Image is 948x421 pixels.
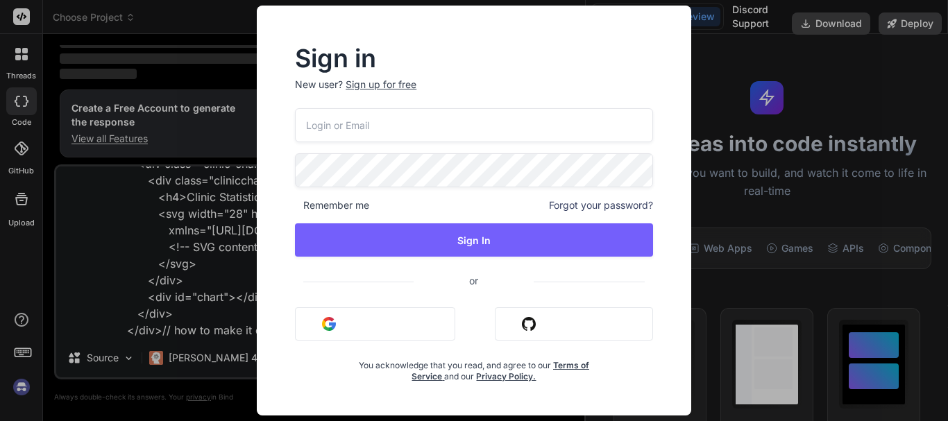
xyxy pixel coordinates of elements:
input: Login or Email [295,108,653,142]
img: github [522,317,536,331]
button: Sign in with Github [495,307,653,341]
h2: Sign in [295,47,653,69]
button: Sign in with Google [295,307,455,341]
a: Privacy Policy. [476,371,536,381]
div: You acknowledge that you read, and agree to our and our [355,352,593,382]
span: or [414,264,534,298]
p: New user? [295,78,653,108]
a: Terms of Service [412,360,589,381]
span: Remember me [295,198,369,212]
div: Sign up for free [346,78,416,92]
span: Forgot your password? [549,198,653,212]
button: Sign In [295,223,653,257]
img: google [322,317,336,331]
